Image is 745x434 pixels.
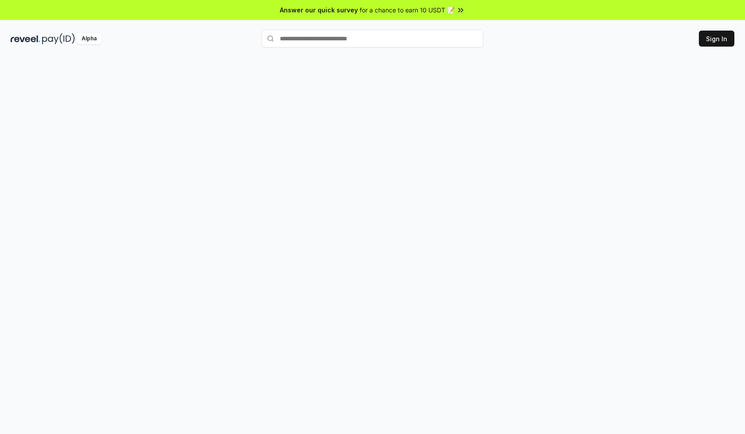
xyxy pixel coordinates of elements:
[280,5,358,15] span: Answer our quick survey
[11,33,40,44] img: reveel_dark
[77,33,102,44] div: Alpha
[699,31,734,47] button: Sign In
[360,5,455,15] span: for a chance to earn 10 USDT 📝
[42,33,75,44] img: pay_id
